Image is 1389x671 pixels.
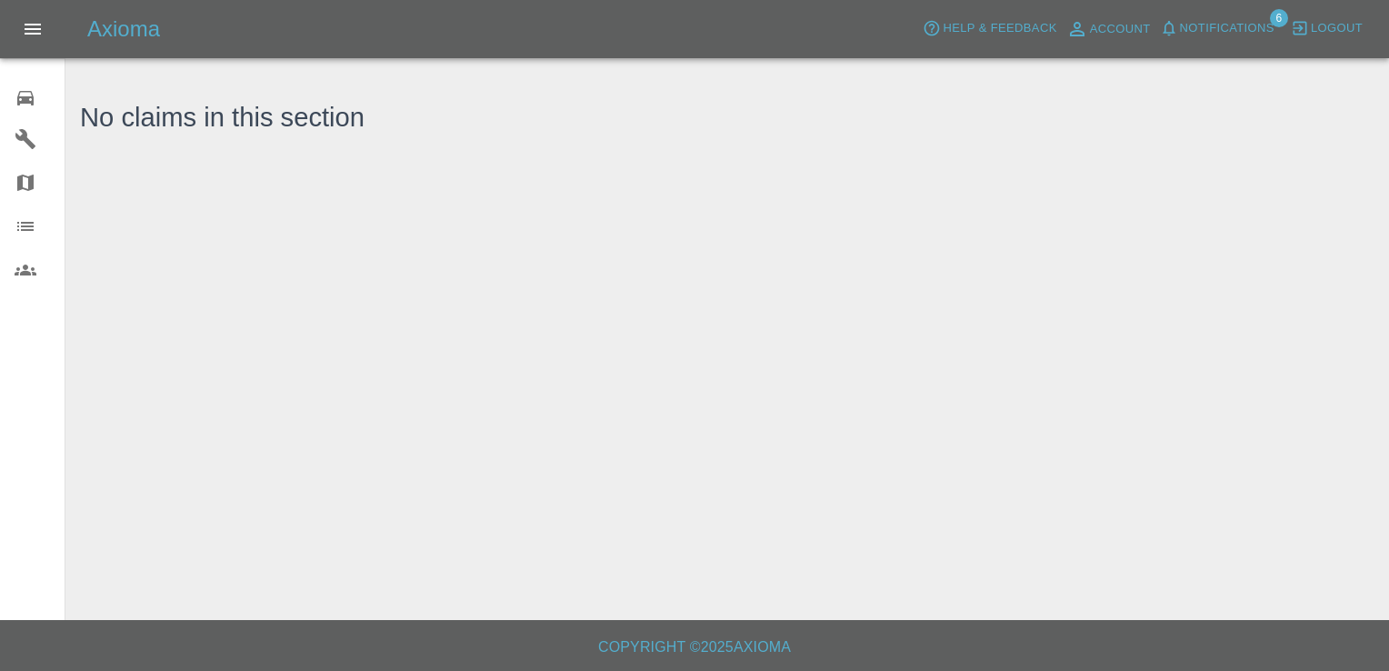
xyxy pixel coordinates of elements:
[1270,9,1288,27] span: 6
[80,98,365,138] h3: No claims in this section
[918,15,1061,43] button: Help & Feedback
[943,18,1056,39] span: Help & Feedback
[1311,18,1363,39] span: Logout
[1286,15,1367,43] button: Logout
[1180,18,1274,39] span: Notifications
[1090,19,1151,40] span: Account
[87,15,160,44] h5: Axioma
[11,7,55,51] button: Open drawer
[15,635,1374,660] h6: Copyright © 2025 Axioma
[1155,15,1279,43] button: Notifications
[1062,15,1155,44] a: Account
